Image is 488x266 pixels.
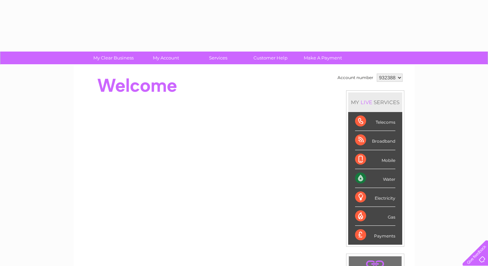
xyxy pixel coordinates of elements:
[355,131,395,150] div: Broadband
[348,92,402,112] div: MY SERVICES
[355,226,395,244] div: Payments
[137,52,194,64] a: My Account
[355,150,395,169] div: Mobile
[242,52,299,64] a: Customer Help
[359,99,374,106] div: LIVE
[355,207,395,226] div: Gas
[85,52,142,64] a: My Clear Business
[190,52,247,64] a: Services
[355,112,395,131] div: Telecoms
[294,52,351,64] a: Make A Payment
[355,169,395,188] div: Water
[355,188,395,207] div: Electricity
[336,72,375,84] td: Account number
